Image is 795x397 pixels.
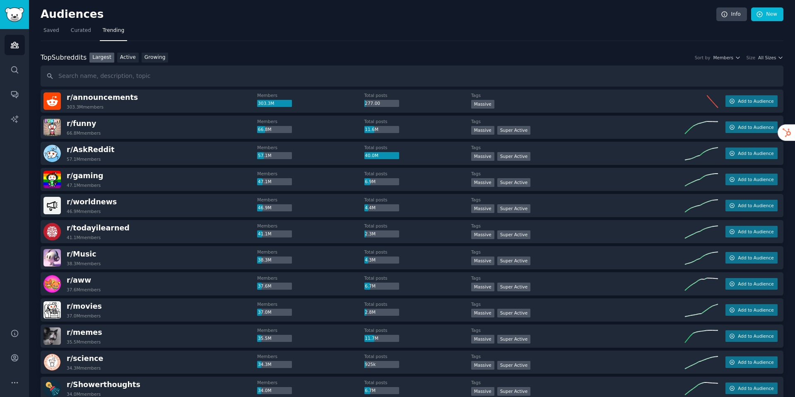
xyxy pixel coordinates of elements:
[43,92,61,110] img: announcements
[497,283,531,291] div: Super Active
[257,361,292,368] div: 34.3M
[725,148,778,159] button: Add to Audience
[364,223,471,229] dt: Total posts
[67,145,114,154] span: r/ AskReddit
[257,223,364,229] dt: Members
[471,275,685,281] dt: Tags
[364,92,471,98] dt: Total posts
[471,335,494,344] div: Massive
[89,53,114,63] a: Largest
[738,177,773,182] span: Add to Audience
[257,171,364,177] dt: Members
[43,275,61,293] img: aww
[738,124,773,130] span: Add to Audience
[364,178,399,186] div: 6.9M
[41,24,62,41] a: Saved
[257,92,364,98] dt: Members
[257,309,292,316] div: 37.0M
[725,121,778,133] button: Add to Audience
[471,301,685,307] dt: Tags
[738,359,773,365] span: Add to Audience
[716,7,747,22] a: Info
[43,353,61,371] img: science
[364,380,471,385] dt: Total posts
[725,200,778,211] button: Add to Audience
[713,55,740,61] button: Members
[67,182,101,188] div: 47.1M members
[725,252,778,264] button: Add to Audience
[471,249,685,255] dt: Tags
[497,204,531,213] div: Super Active
[497,257,531,265] div: Super Active
[497,230,531,239] div: Super Active
[364,257,399,264] div: 4.3M
[364,275,471,281] dt: Total posts
[43,119,61,136] img: funny
[71,27,91,34] span: Curated
[471,145,685,150] dt: Tags
[364,126,399,133] div: 11.6M
[43,223,61,240] img: todayilearned
[43,380,61,397] img: Showerthoughts
[471,223,685,229] dt: Tags
[364,197,471,203] dt: Total posts
[364,327,471,333] dt: Total posts
[738,203,773,208] span: Add to Audience
[725,174,778,185] button: Add to Audience
[738,385,773,391] span: Add to Audience
[471,171,685,177] dt: Tags
[364,283,399,290] div: 6.7M
[725,226,778,237] button: Add to Audience
[43,249,61,266] img: Music
[497,178,531,187] div: Super Active
[364,152,399,160] div: 40.0M
[41,53,87,63] div: Top Subreddits
[67,156,101,162] div: 57.1M members
[257,283,292,290] div: 37.6M
[725,95,778,107] button: Add to Audience
[67,391,101,397] div: 34.0M members
[738,98,773,104] span: Add to Audience
[471,230,494,239] div: Massive
[364,230,399,238] div: 2.3M
[67,235,101,240] div: 41.1M members
[41,8,716,21] h2: Audiences
[497,335,531,344] div: Super Active
[738,307,773,313] span: Add to Audience
[67,380,140,389] span: r/ Showerthoughts
[43,197,61,214] img: worldnews
[257,100,292,107] div: 303.3M
[257,178,292,186] div: 47.1M
[725,356,778,368] button: Add to Audience
[364,171,471,177] dt: Total posts
[471,92,685,98] dt: Tags
[67,276,91,284] span: r/ aww
[67,339,101,345] div: 35.5M members
[257,387,292,395] div: 34.0M
[67,365,101,371] div: 34.3M members
[257,257,292,264] div: 38.3M
[758,55,776,61] span: All Sizes
[364,119,471,124] dt: Total posts
[67,172,104,180] span: r/ gaming
[364,204,399,212] div: 4.4M
[725,382,778,394] button: Add to Audience
[364,387,399,395] div: 6.7M
[43,171,61,188] img: gaming
[471,204,494,213] div: Massive
[257,197,364,203] dt: Members
[257,126,292,133] div: 66.8M
[67,261,101,266] div: 38.3M members
[471,380,685,385] dt: Tags
[43,27,59,34] span: Saved
[471,309,494,317] div: Massive
[751,7,783,22] a: New
[738,150,773,156] span: Add to Audience
[257,301,364,307] dt: Members
[67,198,117,206] span: r/ worldnews
[471,126,494,135] div: Massive
[41,65,783,87] input: Search name, description, topic
[257,145,364,150] dt: Members
[738,333,773,339] span: Add to Audience
[364,335,399,342] div: 11.7M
